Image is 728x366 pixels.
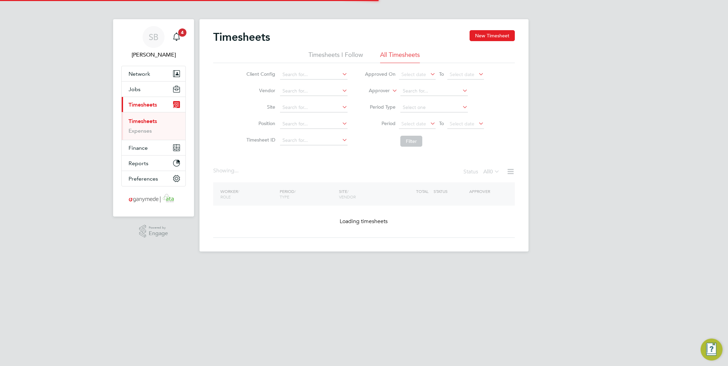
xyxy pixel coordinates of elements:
a: 4 [170,26,183,48]
div: Status [463,167,501,177]
a: Go to home page [121,193,186,204]
div: Timesheets [122,112,185,140]
span: Select date [450,121,474,127]
span: Select date [401,71,426,77]
button: Engage Resource Center [701,339,723,361]
a: Expenses [129,127,152,134]
span: Reports [129,160,148,167]
label: Client Config [244,71,275,77]
input: Select one [400,103,468,112]
input: Search for... [280,86,348,96]
input: Search for... [280,103,348,112]
a: SB[PERSON_NAME] [121,26,186,59]
span: 0 [490,168,493,175]
a: Timesheets [129,118,157,124]
img: ganymedesolutions-logo-retina.png [127,193,181,204]
button: Finance [122,140,185,155]
span: Select date [450,71,474,77]
button: Preferences [122,171,185,186]
li: Timesheets I Follow [308,51,363,63]
span: Network [129,71,150,77]
span: Samantha Briggs [121,51,186,59]
span: Finance [129,145,148,151]
span: Powered by [149,225,168,231]
span: Jobs [129,86,141,93]
button: Filter [400,136,422,147]
h2: Timesheets [213,30,270,44]
label: Approved On [365,71,396,77]
span: SB [149,33,158,41]
button: Timesheets [122,97,185,112]
label: Approver [359,87,390,94]
input: Search for... [280,136,348,145]
button: Reports [122,156,185,171]
span: Preferences [129,175,158,182]
span: Timesheets [129,101,157,108]
input: Search for... [280,70,348,80]
label: Timesheet ID [244,137,275,143]
label: Position [244,120,275,126]
span: Engage [149,231,168,236]
a: Powered byEngage [139,225,168,238]
label: Period Type [365,104,396,110]
span: ... [234,167,239,174]
button: New Timesheet [470,30,515,41]
span: To [437,70,446,78]
button: Network [122,66,185,81]
input: Search for... [280,119,348,129]
button: Jobs [122,82,185,97]
label: Period [365,120,396,126]
label: All [483,168,500,175]
label: Vendor [244,87,275,94]
span: 4 [178,28,186,37]
li: All Timesheets [380,51,420,63]
div: Showing [213,167,240,174]
label: Site [244,104,275,110]
span: Select date [401,121,426,127]
input: Search for... [400,86,468,96]
span: To [437,119,446,128]
nav: Main navigation [113,19,194,217]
